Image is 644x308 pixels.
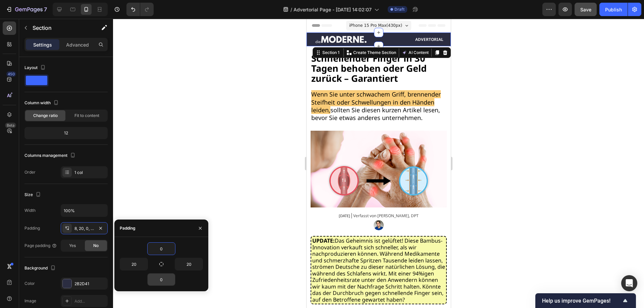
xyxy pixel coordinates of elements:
[621,275,637,291] div: Open Intercom Messenger
[120,258,148,270] input: Auto
[120,225,136,231] div: Padding
[5,123,16,128] div: Beta
[24,169,36,175] div: Order
[69,243,76,249] span: Yes
[93,243,99,249] span: No
[24,264,57,273] div: Background
[3,3,50,16] button: 7
[542,298,621,304] span: Help us improve GemPages!
[24,281,35,287] div: Color
[33,24,88,32] p: Section
[575,3,597,16] button: Save
[61,204,107,217] input: Auto
[126,3,154,16] div: Undo/Redo
[74,113,99,119] span: Fit to content
[44,5,47,13] p: 7
[599,3,628,16] button: Publish
[26,128,106,138] div: 12
[74,281,106,287] div: 2B2D41
[394,6,405,12] span: Draft
[24,298,36,304] div: Image
[24,207,36,213] div: Width
[33,41,52,48] p: Settings
[24,243,57,249] div: Page padding
[148,273,175,286] input: Auto
[74,170,106,176] div: 1 col
[6,71,16,77] div: 450
[24,225,40,231] div: Padding
[580,7,591,12] span: Save
[74,298,106,304] div: Add...
[74,226,94,232] div: 8, 20, 0, 20
[33,113,58,119] span: Change ratio
[24,63,47,72] div: Layout
[605,6,622,13] div: Publish
[24,190,42,199] div: Size
[290,6,292,13] span: /
[542,297,629,305] button: Show survey - Help us improve GemPages!
[24,151,77,160] div: Columns management
[66,41,89,48] p: Advanced
[293,6,372,13] span: Advertorial Page - [DATE] 14:02:07
[148,243,175,255] input: Auto
[175,258,203,270] input: Auto
[24,99,60,108] div: Column width
[307,19,451,308] iframe: Design area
